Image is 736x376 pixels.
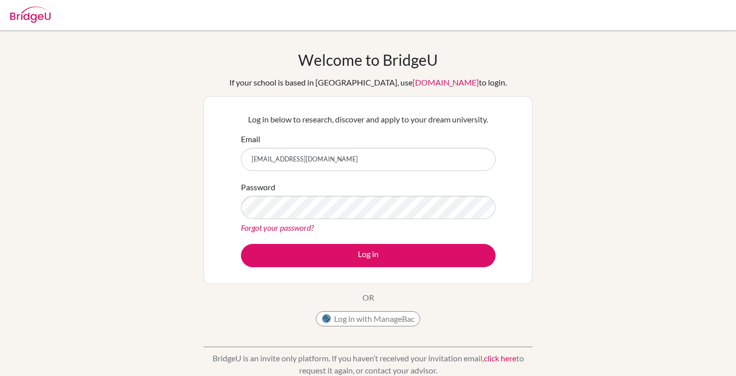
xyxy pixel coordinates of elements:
p: Log in below to research, discover and apply to your dream university. [241,113,496,126]
button: Log in with ManageBac [316,311,420,326]
p: OR [362,291,374,304]
label: Email [241,133,260,145]
button: Log in [241,244,496,267]
a: click here [484,353,516,363]
div: If your school is based in [GEOGRAPHIC_DATA], use to login. [229,76,507,89]
label: Password [241,181,275,193]
img: Bridge-U [10,7,51,23]
a: [DOMAIN_NAME] [413,77,479,87]
a: Forgot your password? [241,223,314,232]
h1: Welcome to BridgeU [298,51,438,69]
